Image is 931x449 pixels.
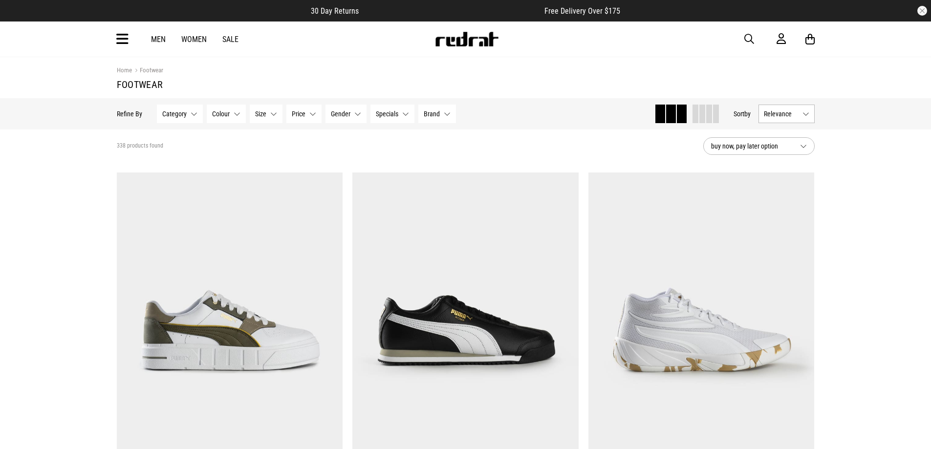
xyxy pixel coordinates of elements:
[378,6,525,16] iframe: Customer reviews powered by Trustpilot
[151,35,166,44] a: Men
[424,110,440,118] span: Brand
[117,142,163,150] span: 338 products found
[764,110,799,118] span: Relevance
[331,110,350,118] span: Gender
[255,110,266,118] span: Size
[117,66,132,74] a: Home
[181,35,207,44] a: Women
[207,105,246,123] button: Colour
[222,35,238,44] a: Sale
[132,66,163,76] a: Footwear
[434,32,499,46] img: Redrat logo
[250,105,282,123] button: Size
[311,6,359,16] span: 30 Day Returns
[117,110,142,118] p: Refine By
[117,79,815,90] h1: Footwear
[212,110,230,118] span: Colour
[157,105,203,123] button: Category
[325,105,367,123] button: Gender
[758,105,815,123] button: Relevance
[544,6,620,16] span: Free Delivery Over $175
[286,105,322,123] button: Price
[744,110,751,118] span: by
[376,110,398,118] span: Specials
[703,137,815,155] button: buy now, pay later option
[711,140,792,152] span: buy now, pay later option
[292,110,305,118] span: Price
[734,108,751,120] button: Sortby
[162,110,187,118] span: Category
[370,105,414,123] button: Specials
[418,105,456,123] button: Brand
